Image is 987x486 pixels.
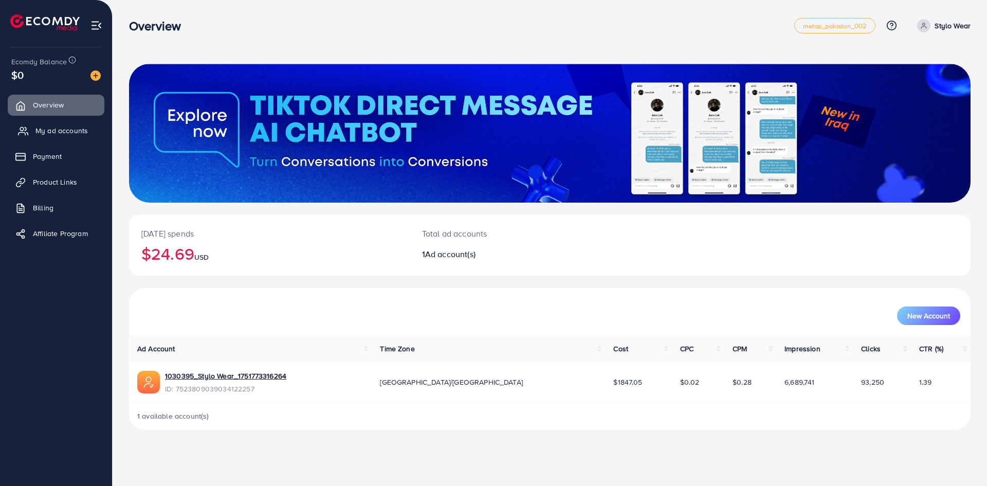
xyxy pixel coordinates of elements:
a: Product Links [8,172,104,192]
span: metap_pakistan_002 [803,23,867,29]
span: Ad account(s) [425,248,476,260]
span: My ad accounts [35,125,88,136]
h2: $24.69 [141,244,397,263]
span: Ecomdy Balance [11,57,67,67]
span: Ad Account [137,344,175,354]
button: New Account [897,307,960,325]
span: CPM [733,344,747,354]
span: Time Zone [380,344,414,354]
p: Total ad accounts [422,227,608,240]
a: Payment [8,146,104,167]
p: Stylo Wear [935,20,971,32]
a: Stylo Wear [913,19,971,32]
span: $0.02 [680,377,700,387]
span: USD [194,252,209,262]
span: Cost [613,344,628,354]
span: $1847.05 [613,377,642,387]
span: Clicks [861,344,881,354]
span: 1 available account(s) [137,411,209,421]
span: CPC [680,344,693,354]
a: 1030395_Stylo Wear_1751773316264 [165,371,286,381]
span: Overview [33,100,64,110]
img: logo [10,14,80,30]
span: Payment [33,151,62,161]
span: Impression [784,344,820,354]
span: ID: 7523809039034122257 [165,384,286,394]
span: $0.28 [733,377,752,387]
span: Affiliate Program [33,228,88,239]
span: 1.39 [919,377,932,387]
a: Billing [8,197,104,218]
h3: Overview [129,19,189,33]
span: [GEOGRAPHIC_DATA]/[GEOGRAPHIC_DATA] [380,377,523,387]
span: 93,250 [861,377,884,387]
p: [DATE] spends [141,227,397,240]
a: Overview [8,95,104,115]
span: $0 [11,67,24,82]
img: ic-ads-acc.e4c84228.svg [137,371,160,393]
h2: 1 [422,249,608,259]
a: metap_pakistan_002 [794,18,876,33]
span: Billing [33,203,53,213]
img: image [90,70,101,81]
a: Affiliate Program [8,223,104,244]
iframe: Chat [943,440,979,478]
span: 6,689,741 [784,377,814,387]
span: New Account [907,312,950,319]
a: My ad accounts [8,120,104,141]
span: Product Links [33,177,77,187]
img: menu [90,20,102,31]
span: CTR (%) [919,344,943,354]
